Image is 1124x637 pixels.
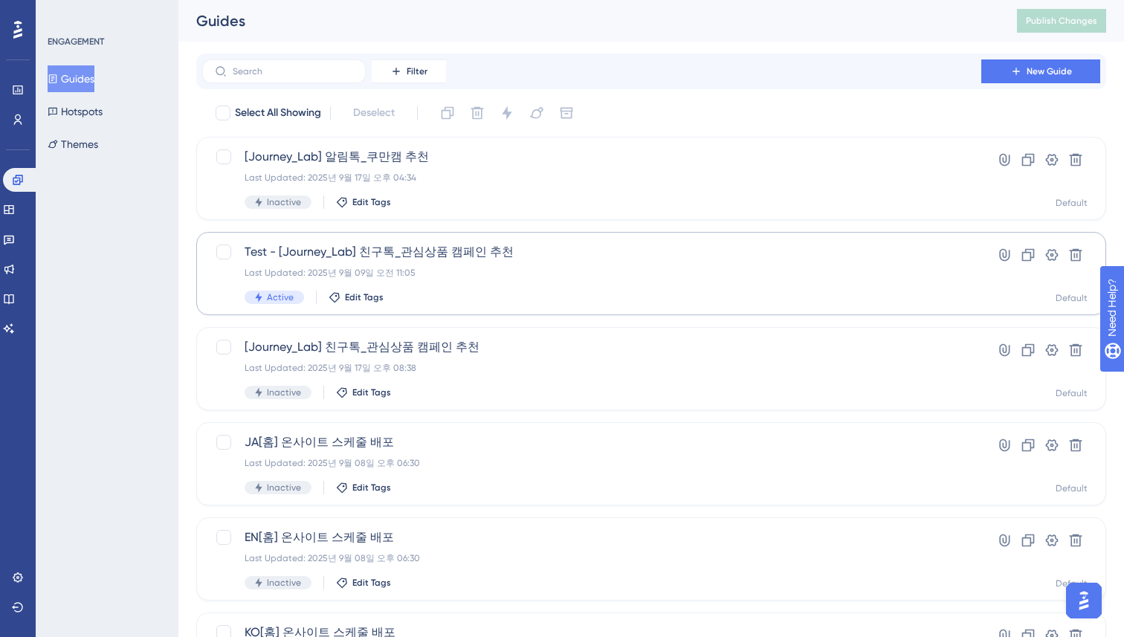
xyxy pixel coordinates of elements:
[352,482,391,494] span: Edit Tags
[245,172,939,184] div: Last Updated: 2025년 9월 17일 오후 04:34
[1056,292,1088,304] div: Default
[267,291,294,303] span: Active
[48,131,98,158] button: Themes
[245,552,939,564] div: Last Updated: 2025년 9월 08일 오후 06:30
[245,457,939,469] div: Last Updated: 2025년 9월 08일 오후 06:30
[267,196,301,208] span: Inactive
[336,577,391,589] button: Edit Tags
[1062,578,1106,623] iframe: UserGuiding AI Assistant Launcher
[352,196,391,208] span: Edit Tags
[981,59,1100,83] button: New Guide
[267,482,301,494] span: Inactive
[1056,482,1088,494] div: Default
[353,104,395,122] span: Deselect
[245,148,939,166] span: [Journey_Lab] 알림톡_쿠만캠 추천
[196,10,980,31] div: Guides
[372,59,446,83] button: Filter
[267,387,301,398] span: Inactive
[235,104,321,122] span: Select All Showing
[340,100,408,126] button: Deselect
[48,36,104,48] div: ENGAGEMENT
[352,577,391,589] span: Edit Tags
[329,291,384,303] button: Edit Tags
[233,66,353,77] input: Search
[245,267,939,279] div: Last Updated: 2025년 9월 09일 오전 11:05
[407,65,427,77] span: Filter
[352,387,391,398] span: Edit Tags
[1026,15,1097,27] span: Publish Changes
[1056,197,1088,209] div: Default
[1017,9,1106,33] button: Publish Changes
[245,528,939,546] span: EN[홈] 온사이트 스케줄 배포
[35,4,93,22] span: Need Help?
[1056,387,1088,399] div: Default
[245,362,939,374] div: Last Updated: 2025년 9월 17일 오후 08:38
[336,196,391,208] button: Edit Tags
[1056,578,1088,589] div: Default
[245,433,939,451] span: JA[홈] 온사이트 스케줄 배포
[48,65,94,92] button: Guides
[336,482,391,494] button: Edit Tags
[245,338,939,356] span: [Journey_Lab] 친구톡_관심상품 캠페인 추천
[245,243,939,261] span: Test - [Journey_Lab] 친구톡_관심상품 캠페인 추천
[48,98,103,125] button: Hotspots
[267,577,301,589] span: Inactive
[336,387,391,398] button: Edit Tags
[345,291,384,303] span: Edit Tags
[1027,65,1072,77] span: New Guide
